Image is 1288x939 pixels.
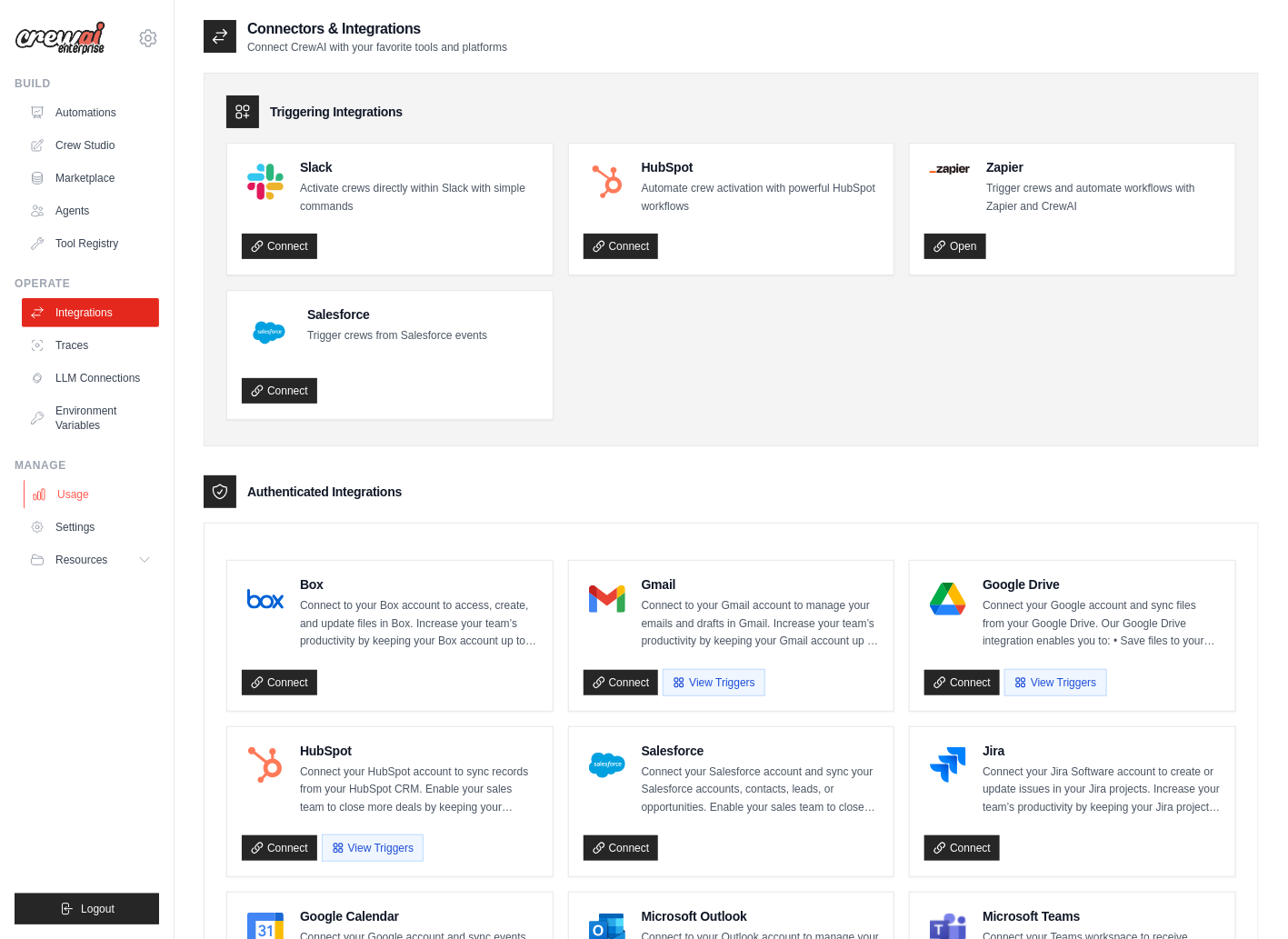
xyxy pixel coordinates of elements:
[642,158,880,176] h4: HubSpot
[307,327,487,345] p: Trigger crews from Salesforce events
[15,458,159,473] div: Manage
[242,234,317,259] a: Connect
[322,834,424,862] button: View Triggers
[242,378,317,404] a: Connect
[300,575,538,594] h4: Box
[247,483,402,501] h3: Authenticated Integrations
[15,276,159,291] div: Operate
[642,575,880,594] h4: Gmail
[270,103,403,121] h3: Triggering Integrations
[924,835,1000,861] a: Connect
[983,907,1221,925] h4: Microsoft Teams
[22,196,159,225] a: Agents
[642,764,880,817] p: Connect your Salesforce account and sync your Salesforce accounts, contacts, leads, or opportunit...
[22,164,159,193] a: Marketplace
[642,742,880,760] h4: Salesforce
[22,545,159,574] button: Resources
[247,164,284,200] img: Slack Logo
[247,747,284,784] img: HubSpot Logo
[930,164,970,175] img: Zapier Logo
[242,670,317,695] a: Connect
[15,21,105,55] img: Logo
[589,581,625,617] img: Gmail Logo
[247,40,507,55] p: Connect CrewAI with your favorite tools and platforms
[55,553,107,567] span: Resources
[15,76,159,91] div: Build
[642,907,880,925] h4: Microsoft Outlook
[300,597,538,651] p: Connect to your Box account to access, create, and update files in Box. Increase your team’s prod...
[1004,669,1106,696] button: View Triggers
[930,747,966,784] img: Jira Logo
[22,364,159,393] a: LLM Connections
[300,907,538,925] h4: Google Calendar
[242,835,317,861] a: Connect
[924,670,1000,695] a: Connect
[642,180,880,215] p: Automate crew activation with powerful HubSpot workflows
[300,158,538,176] h4: Slack
[15,894,159,924] button: Logout
[642,597,880,651] p: Connect to your Gmail account to manage your emails and drafts in Gmail. Increase your team’s pro...
[307,305,487,324] h4: Salesforce
[584,835,659,861] a: Connect
[986,158,1221,176] h4: Zapier
[22,513,159,542] a: Settings
[584,234,659,259] a: Connect
[983,575,1221,594] h4: Google Drive
[247,311,291,355] img: Salesforce Logo
[924,234,985,259] a: Open
[247,18,507,40] h2: Connectors & Integrations
[22,98,159,127] a: Automations
[300,764,538,817] p: Connect your HubSpot account to sync records from your HubSpot CRM. Enable your sales team to clo...
[300,742,538,760] h4: HubSpot
[663,669,764,696] button: View Triggers
[589,164,625,200] img: HubSpot Logo
[986,180,1221,215] p: Trigger crews and automate workflows with Zapier and CrewAI
[247,581,284,617] img: Box Logo
[22,131,159,160] a: Crew Studio
[22,396,159,440] a: Environment Variables
[589,747,625,784] img: Salesforce Logo
[81,902,115,916] span: Logout
[983,764,1221,817] p: Connect your Jira Software account to create or update issues in your Jira projects. Increase you...
[930,581,966,617] img: Google Drive Logo
[983,597,1221,651] p: Connect your Google account and sync files from your Google Drive. Our Google Drive integration e...
[22,229,159,258] a: Tool Registry
[22,298,159,327] a: Integrations
[24,480,161,509] a: Usage
[300,180,538,215] p: Activate crews directly within Slack with simple commands
[584,670,659,695] a: Connect
[983,742,1221,760] h4: Jira
[22,331,159,360] a: Traces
